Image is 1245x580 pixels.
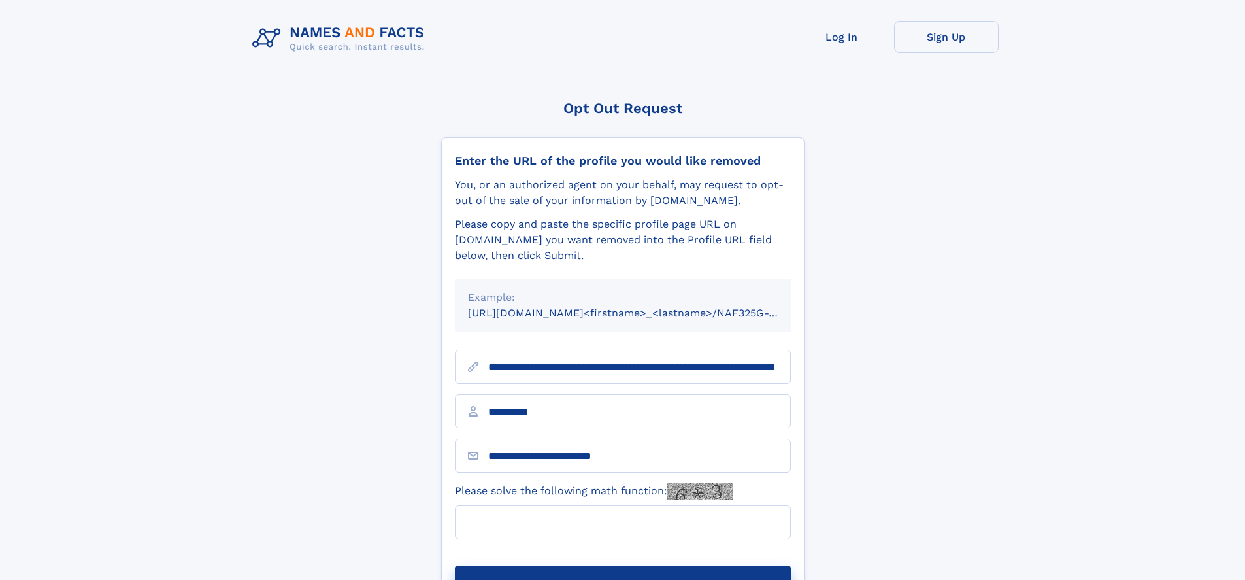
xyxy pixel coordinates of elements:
div: You, or an authorized agent on your behalf, may request to opt-out of the sale of your informatio... [455,177,791,209]
small: [URL][DOMAIN_NAME]<firstname>_<lastname>/NAF325G-xxxxxxxx [468,307,816,319]
div: Example: [468,290,778,305]
div: Enter the URL of the profile you would like removed [455,154,791,168]
a: Sign Up [894,21,999,53]
img: Logo Names and Facts [247,21,435,56]
div: Opt Out Request [441,100,805,116]
a: Log In [789,21,894,53]
label: Please solve the following math function: [455,483,733,500]
div: Please copy and paste the specific profile page URL on [DOMAIN_NAME] you want removed into the Pr... [455,216,791,264]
